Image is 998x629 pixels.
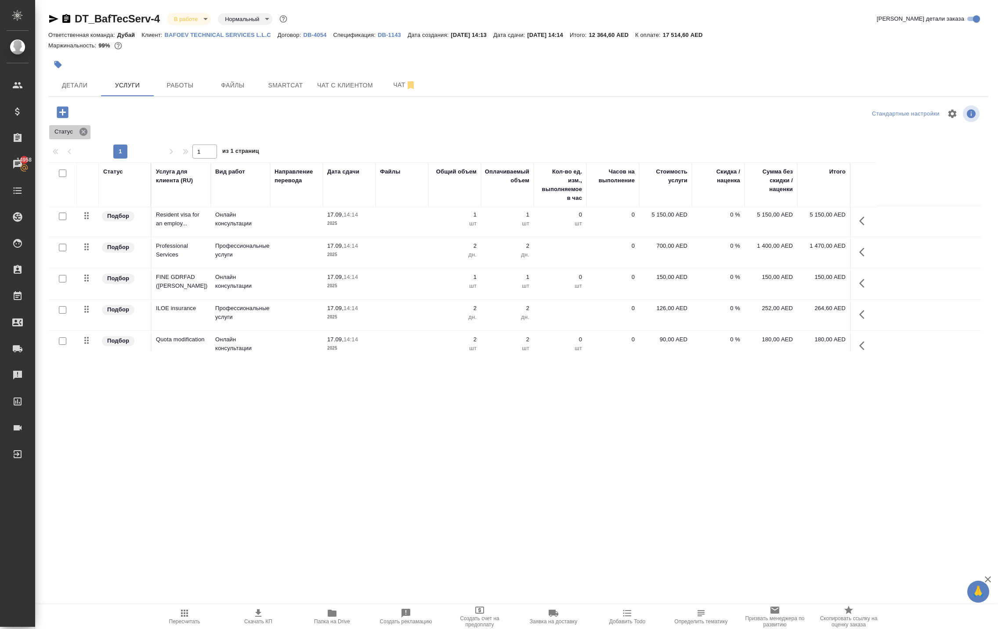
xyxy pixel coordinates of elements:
div: Статус [103,167,123,176]
p: 2 [485,242,529,250]
p: дн. [433,250,477,259]
p: шт [485,344,529,353]
span: Скачать КП [244,618,272,625]
p: шт [485,282,529,290]
p: Договор: [278,32,304,38]
p: 17 514,60 AED [663,32,709,38]
p: дн. [485,250,529,259]
button: Создать рекламацию [369,604,443,629]
span: Скопировать ссылку на оценку заказа [817,615,880,628]
p: 17.09, [327,274,344,280]
p: 14:14 [344,211,358,218]
span: 14958 [11,155,37,164]
p: 0 % [696,304,740,313]
p: Итого: [570,32,589,38]
span: Папка на Drive [314,618,350,625]
p: 0 % [696,335,740,344]
button: Добавить услугу [51,103,75,121]
button: Добавить Todo [590,604,664,629]
span: Создать рекламацию [380,618,432,625]
button: Показать кнопки [854,210,875,231]
div: Статус [49,125,90,139]
p: DB-4054 [303,32,333,38]
span: Услуги [106,80,148,91]
span: Чат [383,80,426,90]
p: Онлайн консультации [215,273,266,290]
p: 2025 [327,282,371,290]
p: 17.09, [327,242,344,249]
p: 14:14 [344,336,358,343]
button: Показать кнопки [854,335,875,356]
button: Призвать менеджера по развитию [738,604,812,629]
div: Стоимость услуги [644,167,687,185]
p: шт [538,344,582,353]
td: 0 [586,331,639,361]
p: 14:14 [344,274,358,280]
div: Направление перевода [275,167,318,185]
button: В работе [171,15,200,23]
p: 0 % [696,273,740,282]
button: Добавить тэг [48,55,68,74]
a: 14958 [2,153,33,175]
p: шт [433,344,477,353]
p: 0 [538,335,582,344]
p: 90,00 AED [644,335,687,344]
span: Создать счет на предоплату [448,615,511,628]
p: 2 [433,242,477,250]
a: BAFOEV TECHNICAL SERVICES L.L.C [165,31,278,38]
p: 700,00 AED [644,242,687,250]
span: Чат с клиентом [317,80,373,91]
p: Профессиональные услуги [215,304,266,322]
div: Дата сдачи [327,167,359,176]
td: 0 [586,206,639,237]
span: Посмотреть информацию [963,105,981,122]
p: DB-1143 [378,32,408,38]
p: [DATE] 14:14 [527,32,570,38]
button: Доп статусы указывают на важность/срочность заказа [278,13,289,25]
div: Часов на выполнение [591,167,635,185]
p: Спецификация: [333,32,377,38]
p: 99% [98,42,112,49]
button: Показать кнопки [854,273,875,294]
span: Настроить таблицу [942,103,963,124]
button: Определить тематику [664,604,738,629]
p: 180,00 AED [749,335,793,344]
div: Услуга для клиента (RU) [156,167,206,185]
div: Кол-во ед. изм., выполняемое в час [538,167,582,202]
p: 14:14 [344,242,358,249]
p: 2 [433,335,477,344]
p: Resident visa for an employ... [156,210,206,228]
span: из 1 страниц [222,146,259,159]
p: Маржинальность: [48,42,98,49]
p: 180,00 AED [802,335,846,344]
p: Дата создания: [408,32,451,38]
span: Smartcat [264,80,307,91]
p: Онлайн консультации [215,335,266,353]
div: Сумма без скидки / наценки [749,167,793,194]
div: Вид работ [215,167,245,176]
div: split button [870,107,942,121]
p: 5 150,00 AED [644,210,687,219]
span: Детали [54,80,96,91]
p: Подбор [107,274,129,283]
button: Скопировать ссылку для ЯМессенджера [48,14,59,24]
p: 0 [538,273,582,282]
p: 12 364,60 AED [589,32,635,38]
p: шт [538,219,582,228]
button: Показать кнопки [854,242,875,263]
p: 2025 [327,313,371,322]
button: Скопировать ссылку на оценку заказа [812,604,886,629]
p: 2025 [327,219,371,228]
p: 150,00 AED [802,273,846,282]
div: Файлы [380,167,400,176]
svg: Отписаться [405,80,416,90]
button: 🙏 [967,581,989,603]
p: 0 % [696,242,740,250]
p: 17.09, [327,305,344,311]
p: Подбор [107,212,129,221]
p: 2 [485,335,529,344]
p: 17.09, [327,336,344,343]
p: FINE GDRFAD ([PERSON_NAME]) [156,273,206,290]
p: шт [433,219,477,228]
p: шт [485,219,529,228]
